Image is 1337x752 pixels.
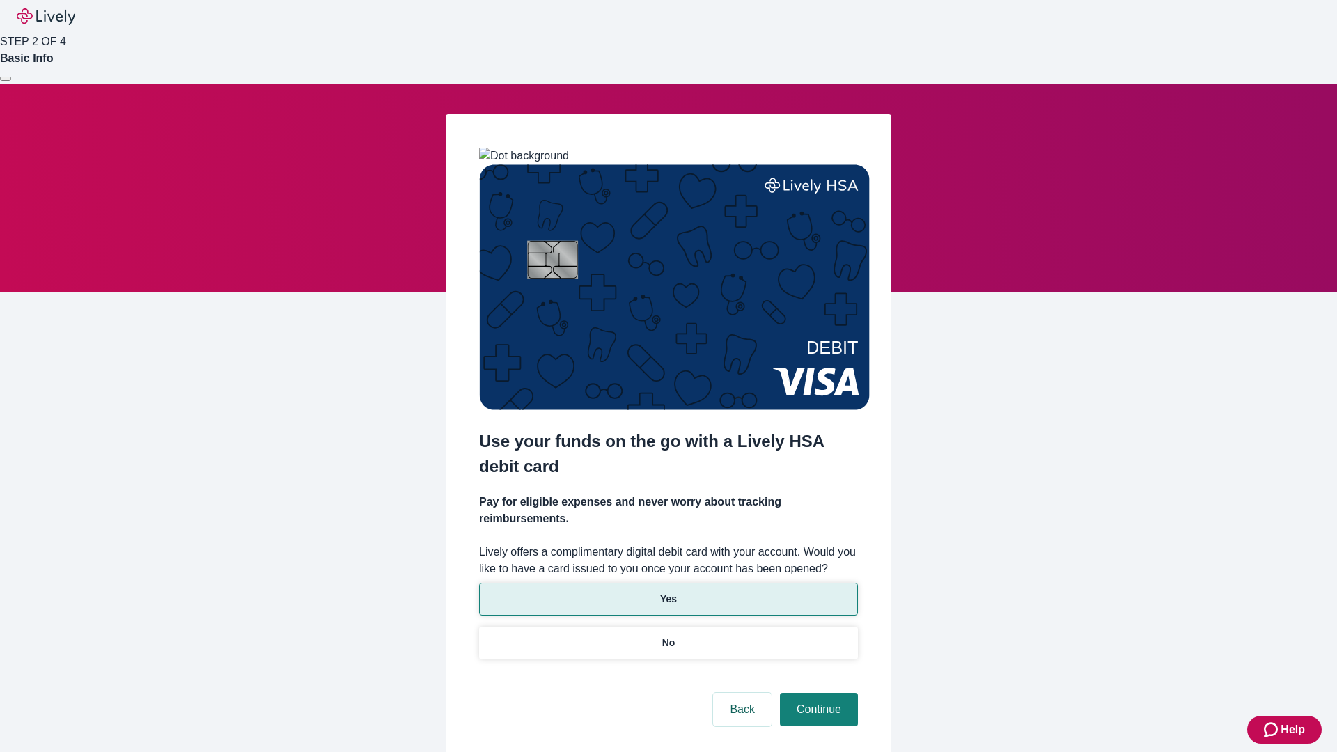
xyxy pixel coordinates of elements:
[660,592,677,606] p: Yes
[713,693,772,726] button: Back
[479,544,858,577] label: Lively offers a complimentary digital debit card with your account. Would you like to have a card...
[780,693,858,726] button: Continue
[479,164,870,410] img: Debit card
[1264,721,1281,738] svg: Zendesk support icon
[17,8,75,25] img: Lively
[1281,721,1305,738] span: Help
[479,583,858,616] button: Yes
[1247,716,1322,744] button: Zendesk support iconHelp
[662,636,675,650] p: No
[479,494,858,527] h4: Pay for eligible expenses and never worry about tracking reimbursements.
[479,148,569,164] img: Dot background
[479,429,858,479] h2: Use your funds on the go with a Lively HSA debit card
[479,627,858,659] button: No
